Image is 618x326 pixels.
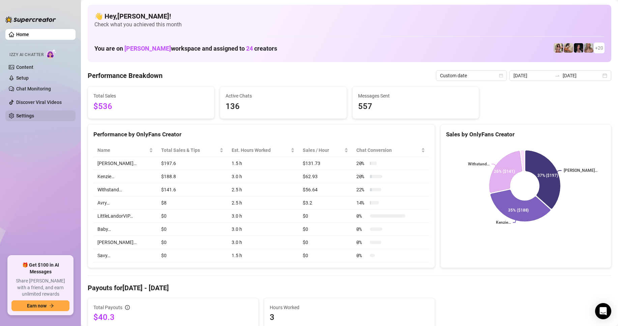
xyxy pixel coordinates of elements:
span: Total Sales & Tips [161,146,218,154]
td: $0 [157,223,228,236]
span: swap-right [555,73,560,78]
img: Kenzie (@dmaxkenz) [584,43,593,53]
td: 1.5 h [228,249,299,262]
td: Withstand… [93,183,157,196]
img: logo-BBDzfeDw.svg [5,16,56,23]
td: $56.64 [299,183,352,196]
span: Share [PERSON_NAME] with a friend, and earn unlimited rewards [11,278,69,298]
span: to [555,73,560,78]
td: Savy… [93,249,157,262]
td: 2.5 h [228,196,299,210]
td: $0 [299,210,352,223]
td: Baby… [93,223,157,236]
span: 14 % [356,199,367,207]
td: 3.0 h [228,236,299,249]
span: 0 % [356,239,367,246]
td: [PERSON_NAME]… [93,157,157,170]
td: $197.6 [157,157,228,170]
span: 3 [270,312,429,323]
h1: You are on workspace and assigned to creators [94,45,277,52]
td: $3.2 [299,196,352,210]
td: $0 [299,236,352,249]
span: 24 [246,45,253,52]
td: $62.93 [299,170,352,183]
a: Setup [16,75,29,81]
span: Messages Sent [358,92,473,100]
span: + 20 [595,44,603,52]
td: Kenzie… [93,170,157,183]
span: Total Payouts [93,304,122,311]
input: Start date [513,72,552,79]
span: 557 [358,100,473,113]
td: [PERSON_NAME]… [93,236,157,249]
div: Sales by OnlyFans Creator [446,130,606,139]
span: arrow-right [49,303,54,308]
span: [PERSON_NAME] [124,45,171,52]
td: 3.0 h [228,223,299,236]
td: $0 [157,249,228,262]
td: $188.8 [157,170,228,183]
span: calendar [499,74,503,78]
h4: Performance Breakdown [88,71,163,80]
span: 🎁 Get $100 in AI Messages [11,262,69,275]
span: 0 % [356,252,367,259]
div: Performance by OnlyFans Creator [93,130,429,139]
span: Izzy AI Chatter [9,52,43,58]
span: $40.3 [93,312,253,323]
img: Avry (@avryjennervip) [554,43,563,53]
span: Custom date [440,71,503,81]
input: End date [563,72,601,79]
span: Active Chats [226,92,341,100]
td: 3.0 h [228,210,299,223]
td: LittleLandorVIP… [93,210,157,223]
h4: Payouts for [DATE] - [DATE] [88,283,611,293]
span: Name [97,146,148,154]
a: Chat Monitoring [16,86,51,91]
td: $0 [157,210,228,223]
td: $0 [299,249,352,262]
div: Est. Hours Worked [232,146,289,154]
text: [PERSON_NAME]… [564,168,597,173]
span: 0 % [356,212,367,220]
a: Home [16,32,29,37]
span: Chat Conversion [356,146,420,154]
td: $0 [157,236,228,249]
span: 0 % [356,225,367,233]
a: Discover Viral Videos [16,100,62,105]
th: Name [93,144,157,157]
img: AI Chatter [46,49,57,59]
a: Settings [16,113,34,118]
td: 1.5 h [228,157,299,170]
td: 3.0 h [228,170,299,183]
span: 20 % [356,173,367,180]
img: Kayla (@kaylathaylababy) [564,43,573,53]
td: Avry… [93,196,157,210]
span: Check what you achieved this month [94,21,605,28]
th: Total Sales & Tips [157,144,228,157]
div: Open Intercom Messenger [595,303,611,319]
th: Chat Conversion [352,144,429,157]
span: $536 [93,100,209,113]
h4: 👋 Hey, [PERSON_NAME] ! [94,11,605,21]
td: 2.5 h [228,183,299,196]
button: Earn nowarrow-right [11,300,69,311]
span: 136 [226,100,341,113]
span: Sales / Hour [303,146,343,154]
td: $131.73 [299,157,352,170]
span: Total Sales [93,92,209,100]
text: Kenzie… [496,220,511,225]
span: 22 % [356,186,367,193]
span: info-circle [125,305,130,310]
span: 20 % [356,160,367,167]
a: Content [16,64,33,70]
td: $0 [299,223,352,236]
th: Sales / Hour [299,144,352,157]
text: Withstand… [468,162,490,167]
td: $8 [157,196,228,210]
td: $141.6 [157,183,228,196]
span: Earn now [27,303,47,308]
img: Baby (@babyyyybellaa) [574,43,583,53]
span: Hours Worked [270,304,429,311]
